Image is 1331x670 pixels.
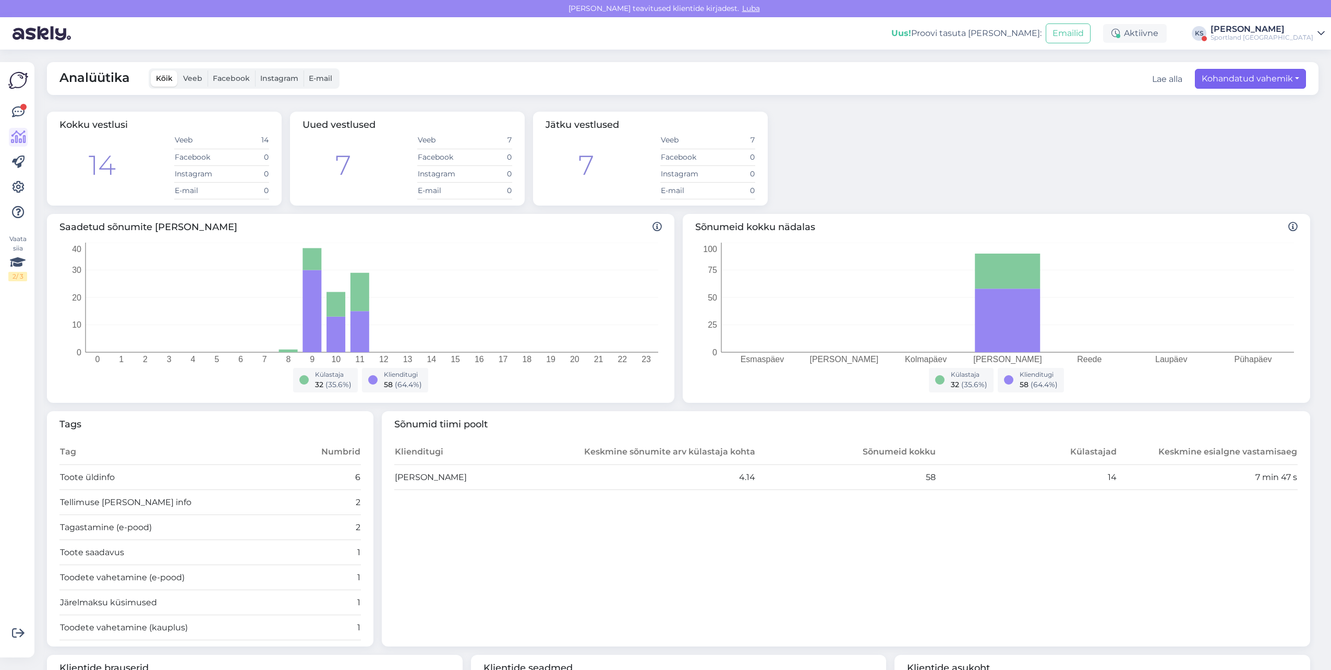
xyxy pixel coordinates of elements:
[222,149,269,165] td: 0
[618,355,627,364] tspan: 22
[59,615,285,640] td: Toodete vahetamine (kauplus)
[309,74,332,83] span: E-mail
[570,355,579,364] tspan: 20
[1211,25,1313,33] div: [PERSON_NAME]
[315,370,352,379] div: Külastaja
[174,132,222,149] td: Veeb
[1046,23,1091,43] button: Emailid
[395,380,422,389] span: ( 64.4 %)
[1192,26,1206,41] div: KS
[156,74,173,83] span: Kõik
[475,355,484,364] tspan: 16
[59,590,285,615] td: Järelmaksu küsimused
[302,119,376,130] span: Uued vestlused
[384,380,393,389] span: 58
[1103,24,1167,43] div: Aktiivne
[1152,73,1182,86] button: Lae alla
[89,145,116,186] div: 14
[72,293,81,302] tspan: 20
[310,355,314,364] tspan: 9
[417,149,465,165] td: Facebook
[708,320,717,329] tspan: 25
[77,348,81,356] tspan: 0
[59,417,361,432] span: Tags
[315,380,323,389] span: 32
[712,348,717,356] tspan: 0
[594,355,603,364] tspan: 21
[1211,25,1325,42] a: [PERSON_NAME]Sportland [GEOGRAPHIC_DATA]
[660,182,708,199] td: E-mail
[756,465,937,490] td: 58
[325,380,352,389] span: ( 35.6 %)
[174,149,222,165] td: Facebook
[394,465,575,490] td: [PERSON_NAME]
[285,490,360,515] td: 2
[143,355,148,364] tspan: 2
[286,355,291,364] tspan: 8
[1155,355,1187,364] tspan: Laupäev
[708,149,755,165] td: 0
[1117,440,1298,465] th: Keskmine esialgne vastamisaeg
[708,182,755,199] td: 0
[285,540,360,565] td: 1
[465,149,512,165] td: 0
[578,145,594,186] div: 7
[174,165,222,182] td: Instagram
[695,220,1298,234] span: Sõnumeid kokku nädalas
[660,132,708,149] td: Veeb
[214,355,219,364] tspan: 5
[260,74,298,83] span: Instagram
[1195,69,1306,89] button: Kohandatud vahemik
[1031,380,1058,389] span: ( 64.4 %)
[451,355,460,364] tspan: 15
[384,370,422,379] div: Klienditugi
[285,465,360,490] td: 6
[59,540,285,565] td: Toote saadavus
[417,182,465,199] td: E-mail
[59,220,662,234] span: Saadetud sõnumite [PERSON_NAME]
[936,440,1117,465] th: Külastajad
[660,165,708,182] td: Instagram
[973,355,1042,364] tspan: [PERSON_NAME]
[222,132,269,149] td: 14
[739,4,763,13] span: Luba
[72,244,81,253] tspan: 40
[708,266,717,274] tspan: 75
[238,355,243,364] tspan: 6
[72,266,81,274] tspan: 30
[465,165,512,182] td: 0
[522,355,531,364] tspan: 18
[465,182,512,199] td: 0
[8,234,27,281] div: Vaata siia
[417,132,465,149] td: Veeb
[891,27,1042,40] div: Proovi tasuta [PERSON_NAME]:
[891,28,911,38] b: Uus!
[190,355,195,364] tspan: 4
[119,355,124,364] tspan: 1
[936,465,1117,490] td: 14
[335,145,351,186] div: 7
[379,355,389,364] tspan: 12
[961,380,987,389] span: ( 35.6 %)
[1077,355,1102,364] tspan: Reede
[59,440,285,465] th: Tag
[546,119,619,130] span: Jätku vestlused
[1020,370,1058,379] div: Klienditugi
[262,355,267,364] tspan: 7
[394,417,1298,432] span: Sõnumid tiimi poolt
[331,355,341,364] tspan: 10
[95,355,100,364] tspan: 0
[951,370,987,379] div: Külastaja
[951,380,959,389] span: 32
[59,515,285,540] td: Tagastamine (e-pood)
[708,293,717,302] tspan: 50
[1235,355,1272,364] tspan: Pühapäev
[59,465,285,490] td: Toote üldinfo
[59,68,130,89] span: Analüütika
[708,132,755,149] td: 7
[285,515,360,540] td: 2
[575,465,756,490] td: 4.14
[8,70,28,90] img: Askly Logo
[575,440,756,465] th: Keskmine sõnumite arv külastaja kohta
